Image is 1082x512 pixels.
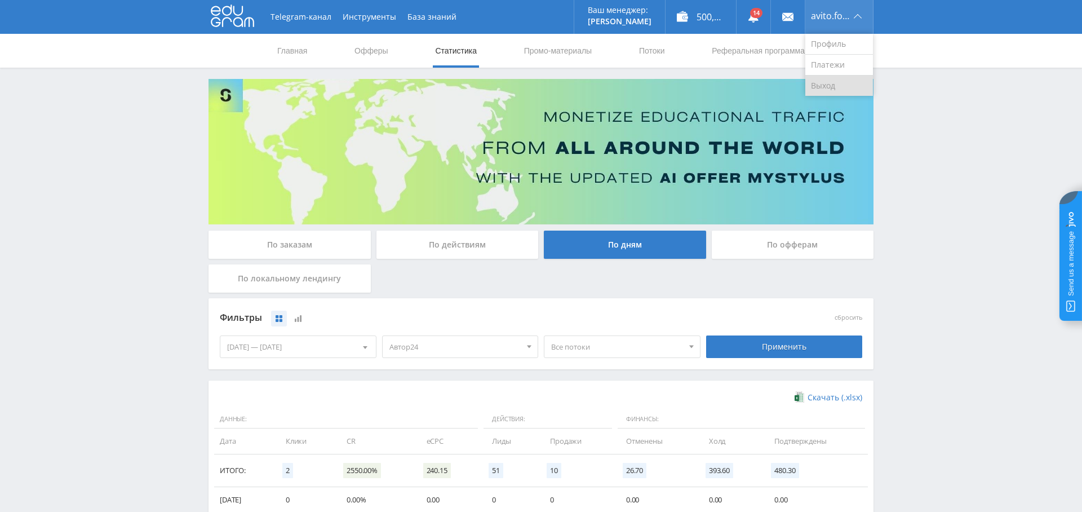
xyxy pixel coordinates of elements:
[706,336,863,358] div: Применить
[618,410,865,429] span: Финансы:
[795,391,804,403] img: xlsx
[588,6,651,15] p: Ваш менеджер:
[434,34,478,68] a: Статистика
[220,336,376,357] div: [DATE] — [DATE]
[282,463,293,478] span: 2
[771,463,799,478] span: 480.30
[615,429,698,454] td: Отменены
[274,429,335,454] td: Клики
[805,76,873,96] a: Выход
[588,17,651,26] p: [PERSON_NAME]
[711,34,806,68] a: Реферальная программа
[539,429,615,454] td: Продажи
[220,310,700,326] div: Фильтры
[706,463,733,478] span: 393.60
[544,231,706,259] div: По дням
[214,410,478,429] span: Данные:
[214,454,274,487] td: Итого:
[523,34,593,68] a: Промо-материалы
[484,410,612,429] span: Действия:
[376,231,539,259] div: По действиям
[209,264,371,293] div: По локальному лендингу
[353,34,389,68] a: Офферы
[623,463,646,478] span: 26.70
[276,34,308,68] a: Главная
[415,429,481,454] td: eCPC
[638,34,666,68] a: Потоки
[481,429,539,454] td: Лиды
[209,79,873,224] img: Banner
[805,34,873,55] a: Профиль
[795,392,862,403] a: Скачать (.xlsx)
[805,55,873,76] a: Платежи
[214,429,274,454] td: Дата
[335,429,415,454] td: CR
[835,314,862,321] button: сбросить
[763,429,868,454] td: Подтверждены
[389,336,521,357] span: Автор24
[423,463,451,478] span: 240.15
[547,463,561,478] span: 10
[489,463,503,478] span: 51
[811,11,850,20] span: avito.formulatraffica26
[808,393,862,402] span: Скачать (.xlsx)
[698,429,764,454] td: Холд
[551,336,683,357] span: Все потоки
[343,463,381,478] span: 2550.00%
[209,231,371,259] div: По заказам
[712,231,874,259] div: По офферам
